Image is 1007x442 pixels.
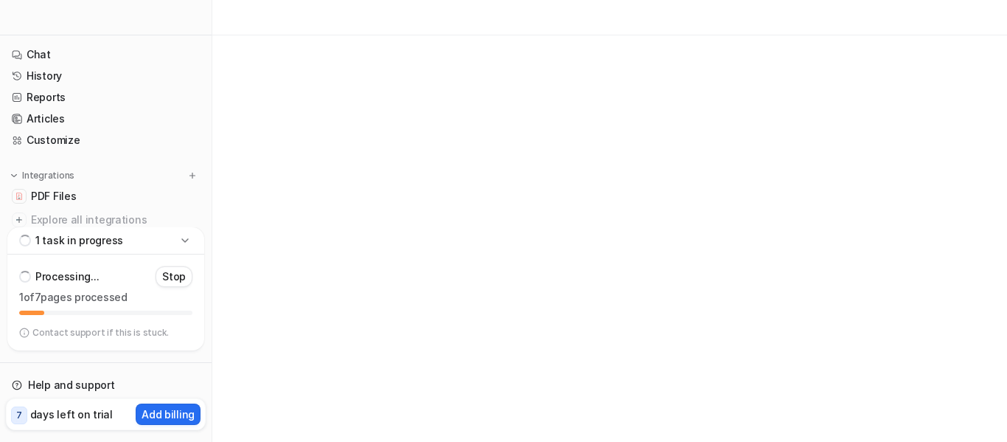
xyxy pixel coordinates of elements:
[16,409,22,422] p: 7
[6,375,206,396] a: Help and support
[6,130,206,151] a: Customize
[187,170,198,181] img: menu_add.svg
[142,407,195,422] p: Add billing
[6,186,206,207] a: PDF FilesPDF Files
[6,168,79,183] button: Integrations
[156,266,192,287] button: Stop
[6,44,206,65] a: Chat
[6,66,206,86] a: History
[15,192,24,201] img: PDF Files
[35,269,99,284] p: Processing...
[6,210,206,230] a: Explore all integrations
[22,170,74,182] p: Integrations
[31,189,76,204] span: PDF Files
[6,87,206,108] a: Reports
[31,208,200,232] span: Explore all integrations
[162,269,186,284] p: Stop
[9,170,19,181] img: expand menu
[136,404,201,425] button: Add billing
[32,327,169,339] p: Contact support if this is stuck.
[6,108,206,129] a: Articles
[19,290,192,305] p: 1 of 7 pages processed
[30,407,113,422] p: days left on trial
[12,213,27,227] img: explore all integrations
[35,233,123,248] p: 1 task in progress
